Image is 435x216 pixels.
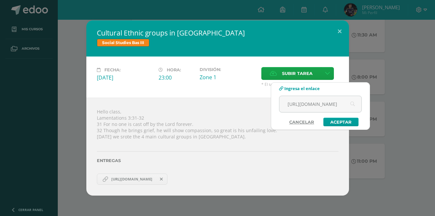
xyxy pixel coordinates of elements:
a: Cancelar [283,118,321,126]
div: Hello class, Lamentations 3:31-32 31 For no one is cast off by the Lord forever. 32 Though he bri... [86,98,349,196]
a: https://docs.google.com/document/d/1-ksn2NbWLSc-ln-_bN7g9ZOEW7VH_IKO0m8neVrnLbc/edit?usp=sharing [97,174,168,185]
div: [DATE] [97,74,153,81]
button: Close (Esc) [330,20,349,43]
a: Aceptar [323,118,359,126]
div: 23:00 [159,74,194,81]
h2: Cultural Ethnic groups in [GEOGRAPHIC_DATA] [97,28,338,37]
label: División: [200,67,256,72]
input: Ej. www.google.com [279,96,361,112]
span: Hora: [167,67,181,72]
span: * El tamaño máximo permitido es 50 MB [261,82,338,87]
span: Ingresa el enlace [284,85,320,91]
span: [URL][DOMAIN_NAME] [108,177,156,182]
div: Zone 1 [200,74,256,81]
span: Social Studies Bas III [97,39,149,47]
span: Fecha: [104,67,120,72]
span: Remover entrega [156,176,167,183]
label: Entregas [97,158,338,163]
span: Subir tarea [282,67,313,80]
